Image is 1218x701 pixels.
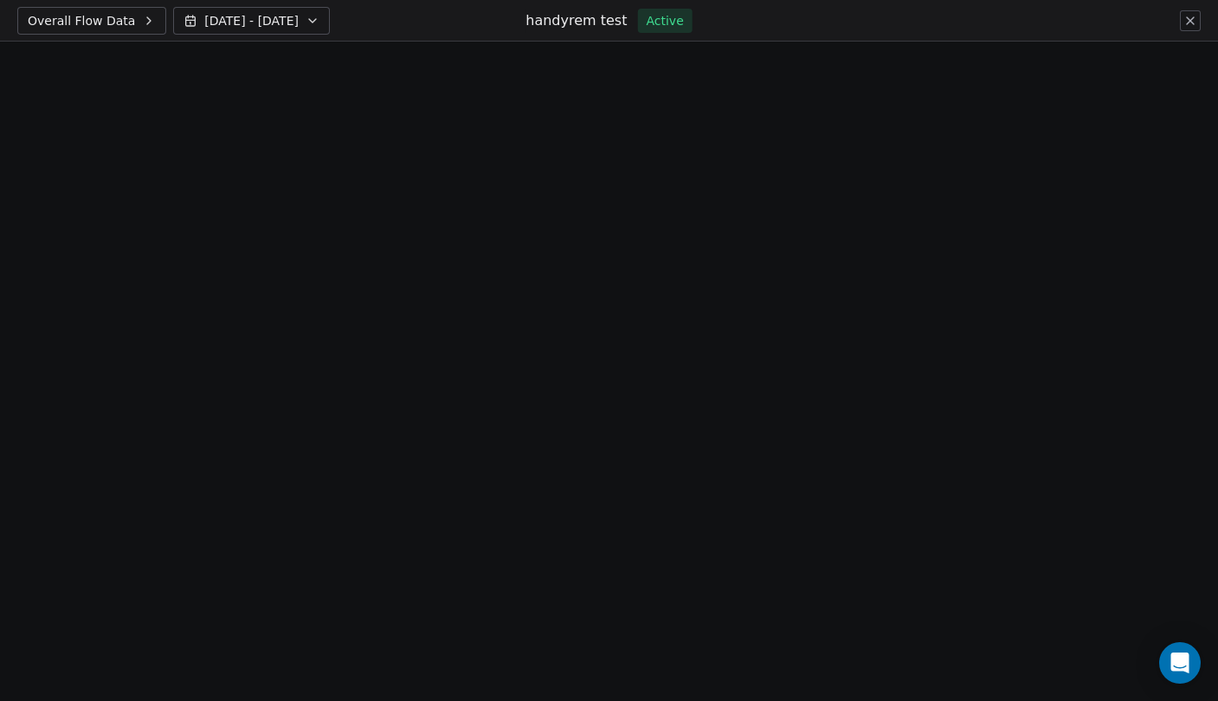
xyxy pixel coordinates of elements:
[17,7,166,35] button: Overall Flow Data
[1159,642,1201,684] div: Open Intercom Messenger
[525,11,627,30] h1: handyrem test
[173,7,330,35] button: [DATE] - [DATE]
[646,12,683,29] span: Active
[204,12,299,29] span: [DATE] - [DATE]
[28,12,135,29] span: Overall Flow Data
